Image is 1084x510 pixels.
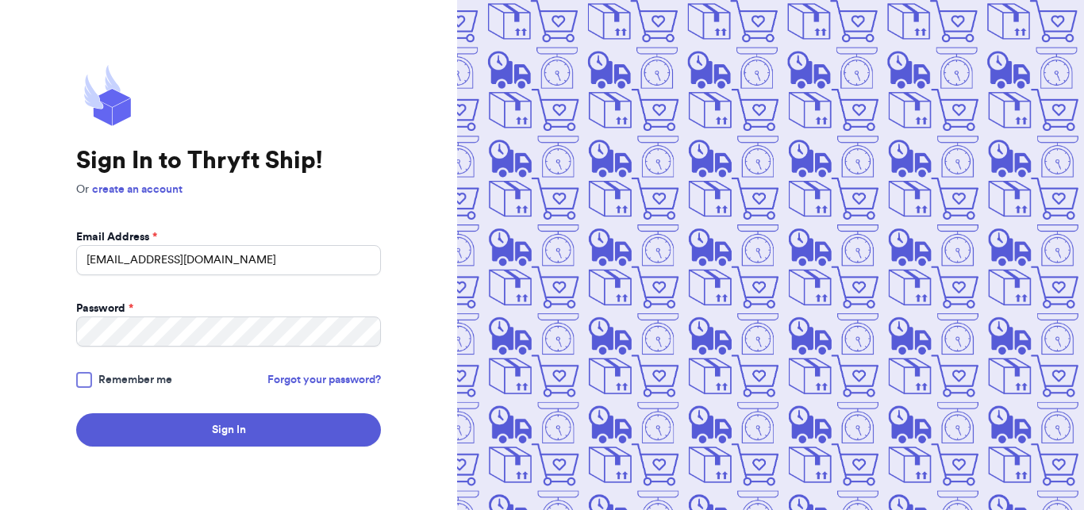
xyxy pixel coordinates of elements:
[98,372,172,388] span: Remember me
[76,182,381,197] p: Or
[76,147,381,175] h1: Sign In to Thryft Ship!
[267,372,381,388] a: Forgot your password?
[92,184,183,195] a: create an account
[76,413,381,447] button: Sign In
[76,301,133,316] label: Password
[76,229,157,245] label: Email Address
